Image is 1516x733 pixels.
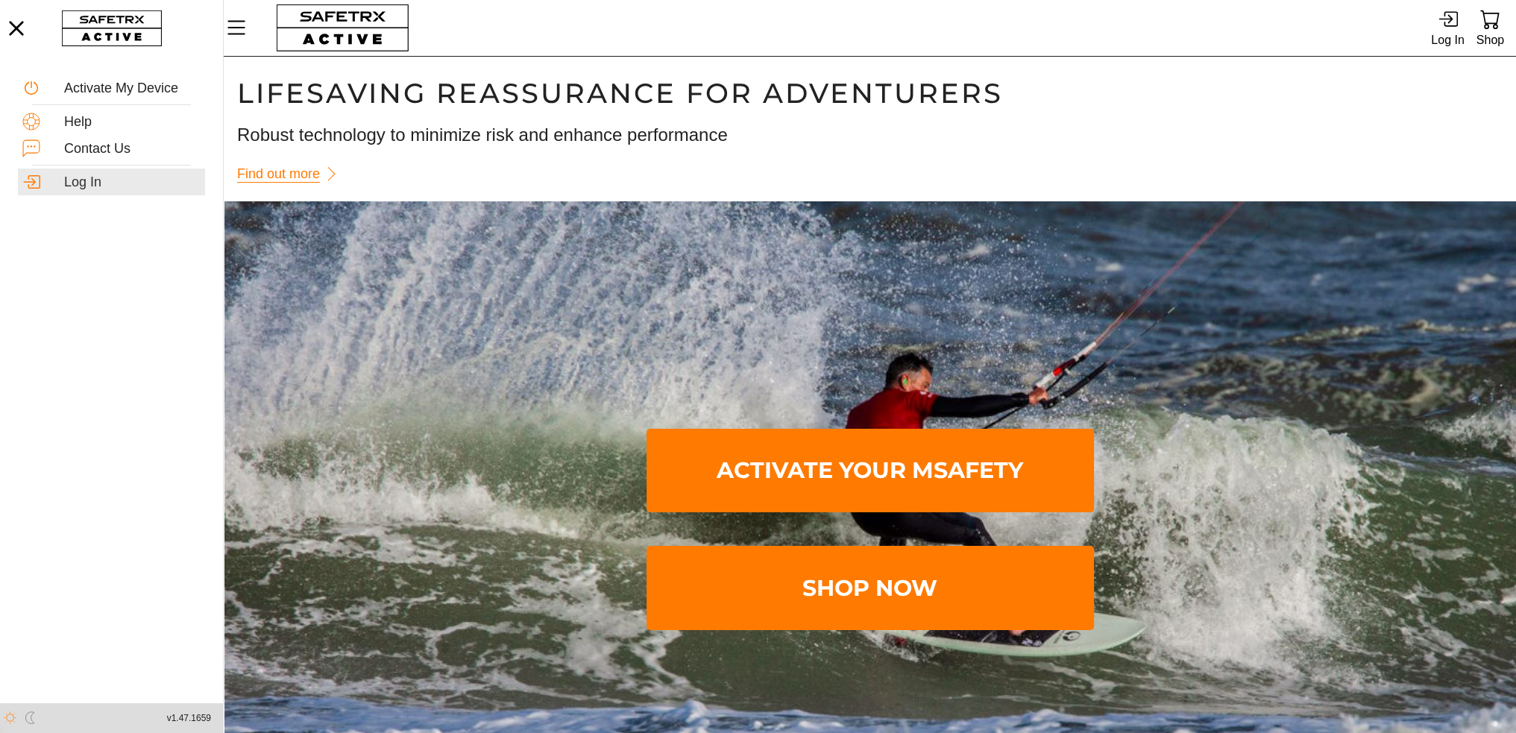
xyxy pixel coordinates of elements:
[4,711,16,724] img: ModeLight.svg
[1431,30,1464,50] div: Log In
[158,706,220,731] button: v1.47.1659
[64,141,201,157] div: Contact Us
[22,139,40,157] img: ContactUs.svg
[64,114,201,130] div: Help
[22,113,40,130] img: Help.svg
[1476,30,1504,50] div: Shop
[64,174,201,191] div: Log In
[224,12,261,43] button: Menu
[167,711,211,726] span: v1.47.1659
[658,549,1082,627] span: Shop Now
[658,432,1082,510] span: Activate Your MSafety
[237,76,1503,110] h1: Lifesaving Reassurance For Adventurers
[647,546,1094,630] a: Shop Now
[237,122,1503,148] h3: Robust technology to minimize risk and enhance performance
[647,429,1094,513] a: Activate Your MSafety
[237,163,320,186] span: Find out more
[237,160,347,189] a: Find out more
[24,711,37,724] img: ModeDark.svg
[64,81,201,97] div: Activate My Device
